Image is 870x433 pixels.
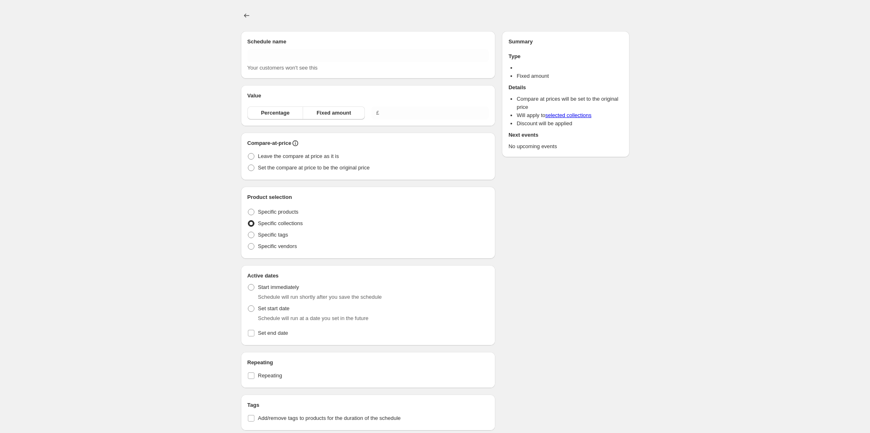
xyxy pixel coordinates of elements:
[247,38,489,46] h2: Schedule name
[247,359,489,367] h2: Repeating
[258,330,288,336] span: Set end date
[261,109,290,117] span: Percentage
[258,372,282,379] span: Repeating
[258,305,290,311] span: Set start date
[247,65,318,71] span: Your customers won't see this
[508,52,623,61] h2: Type
[258,220,303,226] span: Specific collections
[258,294,382,300] span: Schedule will run shortly after you save the schedule
[517,95,623,111] li: Compare at prices will be set to the original price
[247,106,303,120] button: Percentage
[247,401,489,409] h2: Tags
[258,415,401,421] span: Add/remove tags to products for the duration of the schedule
[508,142,623,151] p: No upcoming events
[258,315,369,321] span: Schedule will run at a date you set in the future
[247,139,292,147] h2: Compare-at-price
[517,72,623,80] li: Fixed amount
[241,10,252,21] button: Schedules
[258,232,288,238] span: Specific tags
[258,209,299,215] span: Specific products
[508,131,623,139] h2: Next events
[545,112,591,118] a: selected collections
[303,106,364,120] button: Fixed amount
[508,83,623,92] h2: Details
[258,153,339,159] span: Leave the compare at price as it is
[258,284,299,290] span: Start immediately
[247,272,489,280] h2: Active dates
[258,165,370,171] span: Set the compare at price to be the original price
[376,110,379,116] span: £
[247,92,489,100] h2: Value
[508,38,623,46] h2: Summary
[317,109,351,117] span: Fixed amount
[258,243,297,249] span: Specific vendors
[517,120,623,128] li: Discount will be applied
[247,193,489,201] h2: Product selection
[517,111,623,120] li: Will apply to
